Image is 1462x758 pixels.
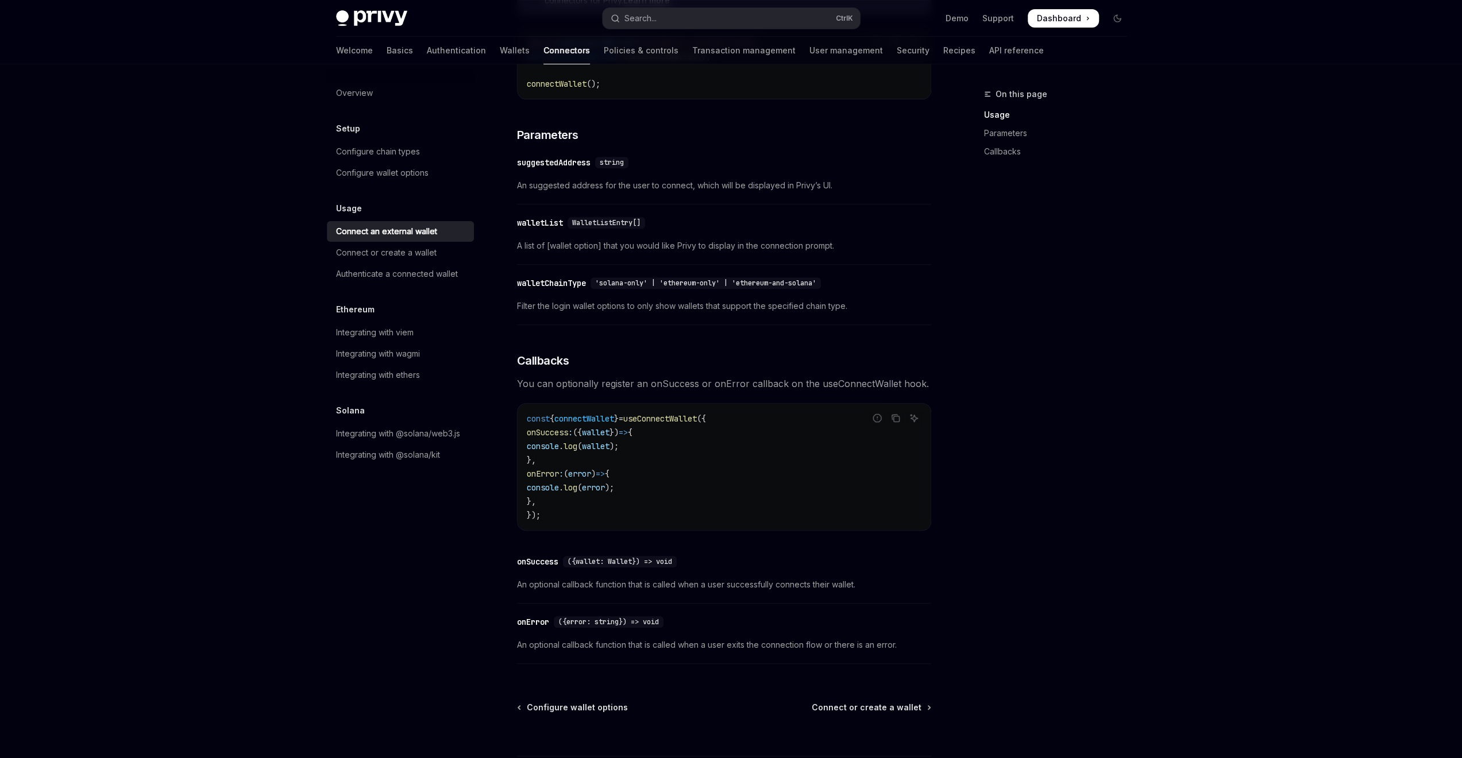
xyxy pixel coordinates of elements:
[812,702,930,713] a: Connect or create a wallet
[984,124,1136,142] a: Parameters
[568,469,591,479] span: error
[527,482,559,493] span: console
[564,482,577,493] span: log
[387,37,413,64] a: Basics
[517,616,549,628] div: onError
[336,166,429,180] div: Configure wallet options
[559,482,564,493] span: .
[572,218,641,227] span: WalletListEntry[]
[603,8,860,29] button: Open search
[596,469,605,479] span: =>
[336,37,373,64] a: Welcome
[517,556,558,567] div: onSuccess
[582,427,610,438] span: wallet
[336,86,373,100] div: Overview
[327,163,474,183] a: Configure wallet options
[527,427,568,438] span: onSuccess
[327,83,474,103] a: Overview
[619,413,623,424] span: =
[1028,9,1099,28] a: Dashboard
[564,469,568,479] span: (
[500,37,530,64] a: Wallets
[692,37,796,64] a: Transaction management
[870,411,885,426] button: Report incorrect code
[336,267,458,281] div: Authenticate a connected wallet
[836,14,853,23] span: Ctrl K
[605,482,614,493] span: );
[582,441,610,451] span: wallet
[595,279,816,288] span: 'solana-only' | 'ethereum-only' | 'ethereum-and-solana'
[327,264,474,284] a: Authenticate a connected wallet
[336,326,414,339] div: Integrating with viem
[943,37,975,64] a: Recipes
[336,246,437,260] div: Connect or create a wallet
[327,343,474,364] a: Integrating with wagmi
[984,106,1136,124] a: Usage
[336,122,360,136] h5: Setup
[1108,9,1127,28] button: Toggle dark mode
[336,448,440,462] div: Integrating with @solana/kit
[527,469,559,479] span: onError
[614,413,619,424] span: }
[517,179,931,192] span: An suggested address for the user to connect, which will be displayed in Privy’s UI.
[327,365,474,385] a: Integrating with ethers
[327,242,474,263] a: Connect or create a wallet
[336,368,420,382] div: Integrating with ethers
[558,617,659,626] span: ({error: string}) => void
[527,496,536,506] span: },
[564,441,577,451] span: log
[527,79,587,89] span: connectWallet
[327,322,474,343] a: Integrating with viem
[996,87,1047,101] span: On this page
[336,427,460,440] div: Integrating with @solana/web3.js
[573,427,582,438] span: ({
[327,444,474,465] a: Integrating with @solana/kit
[517,353,569,369] span: Callbacks
[518,702,628,713] a: Configure wallet options
[327,423,474,444] a: Integrating with @solana/web3.js
[543,37,590,64] a: Connectors
[517,277,586,289] div: walletChainType
[809,37,883,64] a: User management
[517,127,578,143] span: Parameters
[527,510,541,520] span: });
[517,376,931,392] span: You can optionally register an onSuccess or onError callback on the useConnectWallet hook.
[336,347,420,361] div: Integrating with wagmi
[327,141,474,162] a: Configure chain types
[604,37,678,64] a: Policies & controls
[517,217,563,229] div: walletList
[527,455,536,465] span: },
[600,158,624,167] span: string
[610,441,619,451] span: );
[527,413,550,424] span: const
[989,37,1044,64] a: API reference
[427,37,486,64] a: Authentication
[527,441,559,451] span: console
[550,413,554,424] span: {
[517,239,931,253] span: A list of [wallet option] that you would like Privy to display in the connection prompt.
[517,299,931,313] span: Filter the login wallet options to only show wallets that support the specified chain type.
[888,411,903,426] button: Copy the contents from the code block
[568,557,672,566] span: ({wallet: Wallet}) => void
[577,441,582,451] span: (
[327,221,474,242] a: Connect an external wallet
[587,79,600,89] span: ();
[336,10,407,26] img: dark logo
[336,145,420,158] div: Configure chain types
[812,702,921,713] span: Connect or create a wallet
[619,427,628,438] span: =>
[906,411,921,426] button: Ask AI
[946,13,969,24] a: Demo
[610,427,619,438] span: })
[591,469,596,479] span: )
[517,157,591,168] div: suggestedAddress
[336,404,365,417] h5: Solana
[605,469,610,479] span: {
[984,142,1136,161] a: Callbacks
[527,702,628,713] span: Configure wallet options
[577,482,582,493] span: (
[697,413,706,424] span: ({
[336,202,362,215] h5: Usage
[982,13,1014,24] a: Support
[628,427,632,438] span: {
